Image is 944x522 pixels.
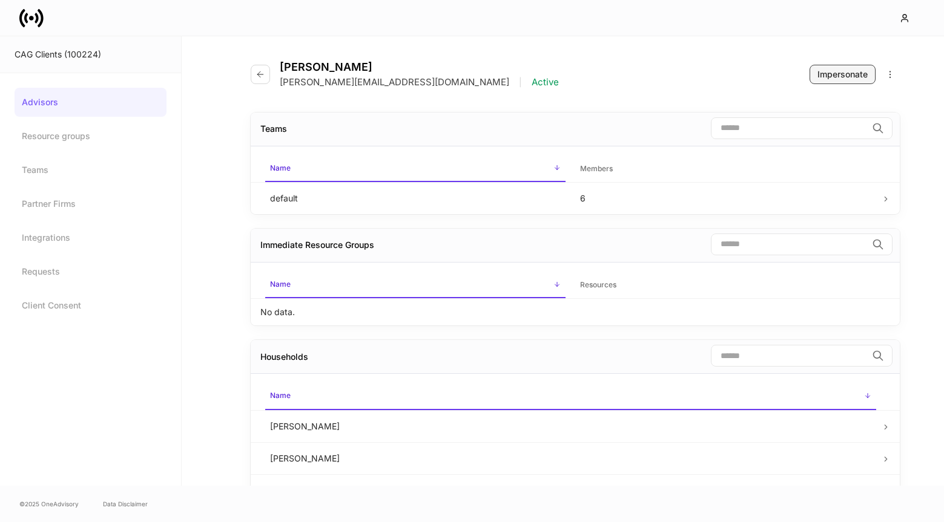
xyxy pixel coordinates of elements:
h6: Resources [580,279,616,290]
a: Resource groups [15,122,167,151]
p: Active [532,76,559,88]
a: Requests [15,257,167,286]
h6: Name [270,390,291,401]
td: [PERSON_NAME] [260,474,881,506]
td: [PERSON_NAME] [260,410,881,442]
a: Data Disclaimer [103,499,148,509]
h6: Name [270,278,291,290]
p: | [519,76,522,88]
td: [PERSON_NAME] [260,442,881,474]
h6: Name [270,162,291,174]
h4: [PERSON_NAME] [280,60,559,74]
div: CAG Clients (100224) [15,48,167,60]
a: Client Consent [15,291,167,320]
div: Households [260,351,308,363]
div: Immediate Resource Groups [260,239,374,251]
span: Resources [575,273,876,298]
div: Teams [260,123,287,135]
span: Members [575,157,876,181]
a: Integrations [15,223,167,252]
a: Teams [15,155,167,184]
td: 6 [570,182,881,214]
p: [PERSON_NAME][EMAIL_ADDRESS][DOMAIN_NAME] [280,76,509,88]
span: Name [265,156,566,182]
span: Name [265,383,876,409]
span: © 2025 OneAdvisory [19,499,79,509]
td: default [260,182,571,214]
button: Impersonate [810,65,876,84]
span: Name [265,272,566,298]
p: No data. [260,306,295,318]
a: Advisors [15,88,167,117]
div: Impersonate [817,68,868,80]
h6: Members [580,163,613,174]
a: Partner Firms [15,189,167,218]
